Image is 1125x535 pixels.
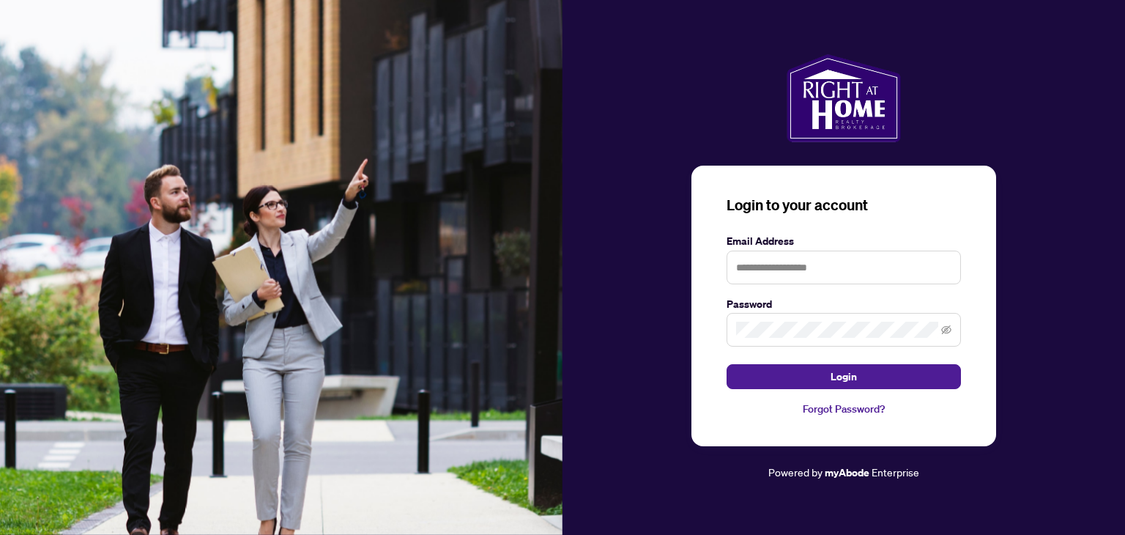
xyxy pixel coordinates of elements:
[872,465,919,479] span: Enterprise
[727,364,961,389] button: Login
[787,54,900,142] img: ma-logo
[831,365,857,388] span: Login
[727,233,961,249] label: Email Address
[727,401,961,417] a: Forgot Password?
[727,195,961,215] h3: Login to your account
[727,296,961,312] label: Password
[941,325,951,335] span: eye-invisible
[768,465,823,479] span: Powered by
[825,465,869,481] a: myAbode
